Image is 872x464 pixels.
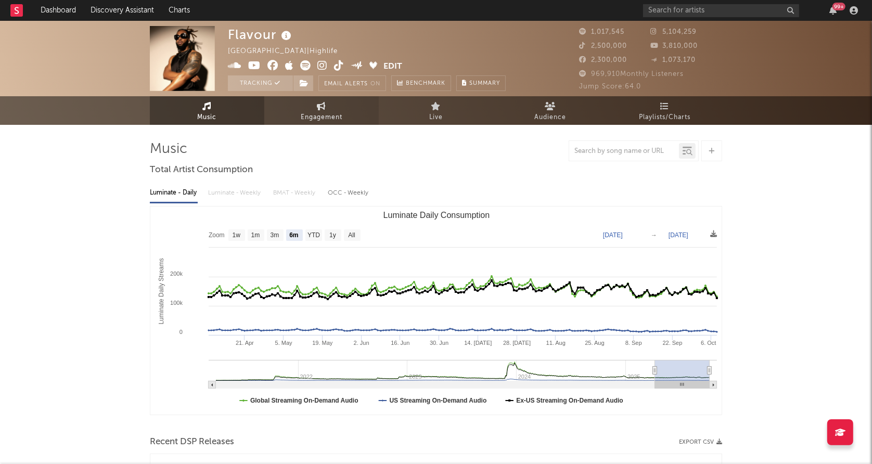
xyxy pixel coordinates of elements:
[456,75,506,91] button: Summary
[669,231,688,239] text: [DATE]
[535,111,567,124] span: Audience
[406,78,445,90] span: Benchmark
[170,300,183,306] text: 100k
[150,96,264,125] a: Music
[233,232,241,239] text: 1w
[271,232,279,239] text: 3m
[679,439,722,445] button: Export CSV
[639,111,691,124] span: Playlists/Charts
[651,57,696,63] span: 1,073,170
[832,3,845,10] div: 99 +
[391,340,409,346] text: 16. Jun
[663,340,683,346] text: 22. Sep
[383,211,490,220] text: Luminate Daily Consumption
[264,96,379,125] a: Engagement
[384,60,403,73] button: Edit
[348,232,355,239] text: All
[430,340,448,346] text: 30. Jun
[579,43,627,49] span: 2,500,000
[493,96,608,125] a: Audience
[579,29,624,35] span: 1,017,545
[608,96,722,125] a: Playlists/Charts
[150,436,234,448] span: Recent DSP Releases
[429,111,443,124] span: Live
[250,397,358,404] text: Global Streaming On-Demand Audio
[391,75,451,91] a: Benchmark
[625,340,642,346] text: 8. Sep
[569,147,679,156] input: Search by song name or URL
[209,232,225,239] text: Zoom
[503,340,531,346] text: 28. [DATE]
[236,340,254,346] text: 21. Apr
[228,75,293,91] button: Tracking
[170,270,183,277] text: 200k
[829,6,837,15] button: 99+
[228,26,294,43] div: Flavour
[651,29,697,35] span: 5,104,259
[312,340,333,346] text: 19. May
[389,397,486,404] text: US Streaming On-Demand Audio
[701,340,716,346] text: 6. Oct
[469,81,500,86] span: Summary
[603,231,623,239] text: [DATE]
[516,397,623,404] text: Ex-US Streaming On-Demand Audio
[150,164,253,176] span: Total Artist Consumption
[464,340,492,346] text: 14. [DATE]
[228,45,350,58] div: [GEOGRAPHIC_DATA] | Highlife
[579,57,627,63] span: 2,300,000
[289,232,298,239] text: 6m
[546,340,566,346] text: 11. Aug
[370,81,380,87] em: On
[318,75,386,91] button: Email AlertsOn
[307,232,320,239] text: YTD
[150,184,198,202] div: Luminate - Daily
[251,232,260,239] text: 1m
[328,184,369,202] div: OCC - Weekly
[301,111,342,124] span: Engagement
[329,232,336,239] text: 1y
[585,340,604,346] text: 25. Aug
[158,258,165,324] text: Luminate Daily Streams
[179,329,183,335] text: 0
[198,111,217,124] span: Music
[651,231,657,239] text: →
[579,71,684,78] span: 969,910 Monthly Listeners
[579,83,641,90] span: Jump Score: 64.0
[150,207,722,415] svg: Luminate Daily Consumption
[379,96,493,125] a: Live
[354,340,369,346] text: 2. Jun
[651,43,698,49] span: 3,810,000
[275,340,293,346] text: 5. May
[643,4,799,17] input: Search for artists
